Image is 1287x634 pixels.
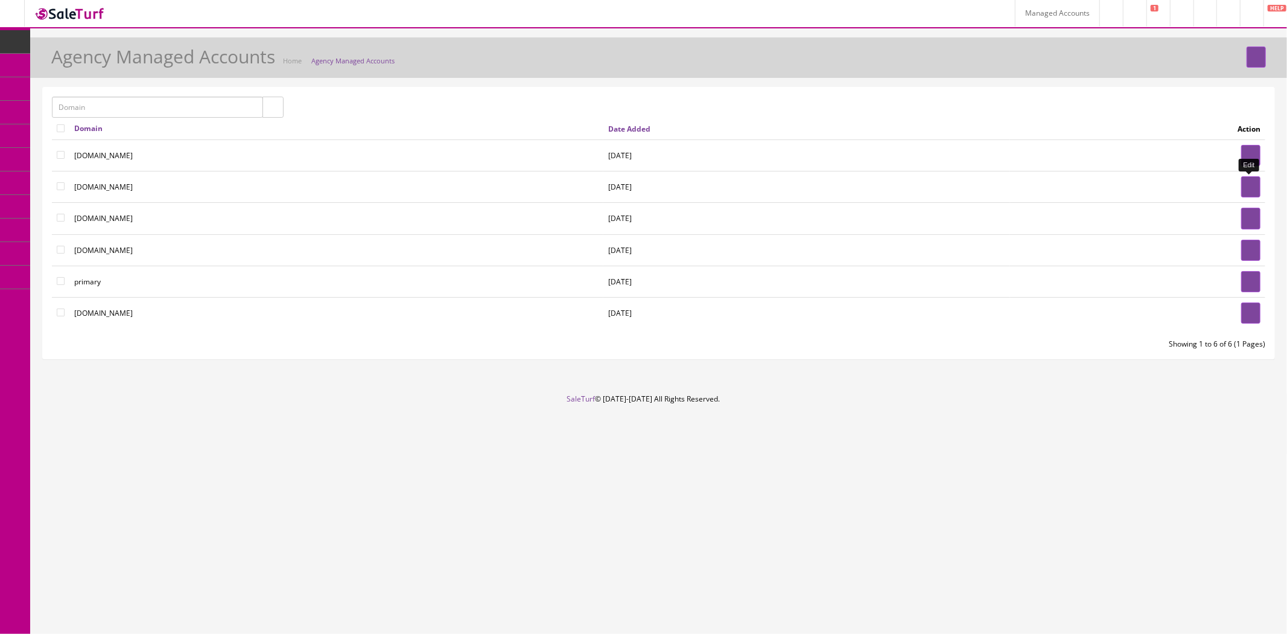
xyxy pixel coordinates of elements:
h1: Agency Managed Accounts [51,46,275,66]
a: SaleTurf [567,394,596,404]
a: Home [283,56,302,65]
span: HELP [1268,5,1286,11]
div: Edit [1239,159,1260,171]
span: 1 [1151,5,1158,11]
td: [DATE] [603,140,1010,171]
input: Domain [52,97,263,118]
a: Agency Managed Accounts [311,56,395,65]
td: primary [69,266,603,297]
td: Action [1010,118,1265,140]
td: [DOMAIN_NAME] [69,234,603,266]
td: [DATE] [603,266,1010,297]
td: [DATE] [603,203,1010,234]
td: [DATE] [603,234,1010,266]
td: [DATE] [603,171,1010,203]
td: [DOMAIN_NAME] [69,203,603,234]
a: Date Added [608,124,650,134]
td: [DOMAIN_NAME] [69,297,603,328]
td: [DATE] [603,297,1010,328]
td: [DOMAIN_NAME] [69,140,603,171]
div: Showing 1 to 6 of 6 (1 Pages) [659,339,1275,350]
td: [DOMAIN_NAME] [69,171,603,203]
a: Domain [74,123,108,133]
img: SaleTurf [34,5,106,22]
